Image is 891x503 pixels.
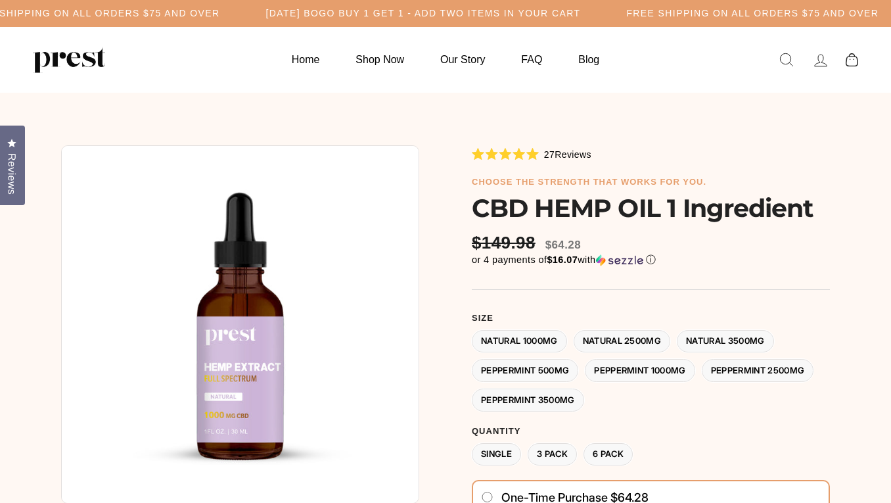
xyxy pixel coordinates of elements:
[3,153,20,195] span: Reviews
[472,426,830,437] label: Quantity
[472,193,830,223] h1: CBD HEMP OIL 1 Ingredient
[472,254,830,266] div: or 4 payments of with
[702,359,814,382] label: Peppermint 2500MG
[339,47,421,72] a: Shop Now
[583,443,633,466] label: 6 Pack
[472,313,830,323] label: Size
[596,254,643,266] img: Sezzle
[574,330,671,353] label: Natural 2500MG
[33,47,105,73] img: PREST ORGANICS
[472,389,584,412] label: Peppermint 3500MG
[266,8,581,19] h5: [DATE] BOGO BUY 1 GET 1 - ADD TWO ITEMS IN YOUR CART
[472,177,830,187] h6: choose the strength that works for you.
[472,147,591,161] div: 27Reviews
[677,330,774,353] label: Natural 3500MG
[505,47,559,72] a: FAQ
[472,330,567,353] label: Natural 1000MG
[562,47,616,72] a: Blog
[424,47,501,72] a: Our Story
[472,254,830,266] div: or 4 payments of$16.07withSezzle Click to learn more about Sezzle
[275,47,616,72] ul: Primary
[275,47,336,72] a: Home
[626,8,879,19] h5: Free Shipping on all orders $75 and over
[472,233,539,253] span: $149.98
[555,149,591,160] span: Reviews
[545,239,581,251] span: $64.28
[472,359,578,382] label: Peppermint 500MG
[481,492,493,502] input: One-time purchase $64.28
[528,443,577,466] label: 3 Pack
[585,359,695,382] label: Peppermint 1000MG
[547,254,578,265] span: $16.07
[544,149,555,160] span: 27
[472,443,521,466] label: Single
